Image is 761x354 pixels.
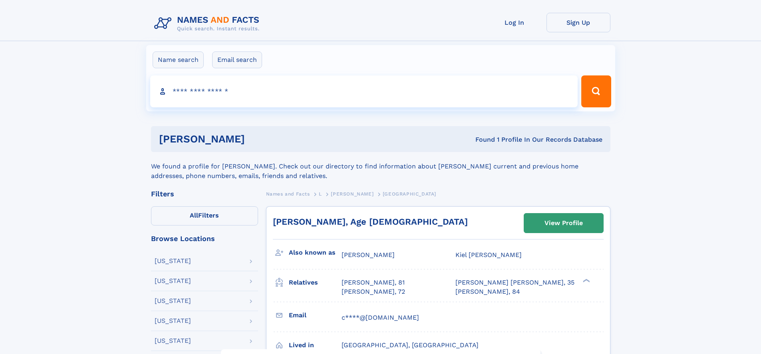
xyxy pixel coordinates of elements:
[524,214,603,233] a: View Profile
[159,134,360,144] h1: [PERSON_NAME]
[151,152,610,181] div: We found a profile for [PERSON_NAME]. Check out our directory to find information about [PERSON_N...
[266,189,310,199] a: Names and Facts
[151,235,258,242] div: Browse Locations
[483,13,546,32] a: Log In
[546,13,610,32] a: Sign Up
[383,191,436,197] span: [GEOGRAPHIC_DATA]
[342,341,479,349] span: [GEOGRAPHIC_DATA], [GEOGRAPHIC_DATA]
[155,258,191,264] div: [US_STATE]
[581,278,590,283] div: ❯
[360,135,602,144] div: Found 1 Profile In Our Records Database
[342,278,405,287] a: [PERSON_NAME], 81
[289,338,342,352] h3: Lived in
[342,251,395,259] span: [PERSON_NAME]
[455,251,522,259] span: Kiel [PERSON_NAME]
[212,51,262,68] label: Email search
[455,278,574,287] a: [PERSON_NAME] [PERSON_NAME], 35
[273,217,468,227] a: [PERSON_NAME], Age [DEMOGRAPHIC_DATA]
[289,309,342,322] h3: Email
[190,212,198,219] span: All
[331,191,374,197] span: [PERSON_NAME]
[155,298,191,304] div: [US_STATE]
[319,191,322,197] span: L
[151,13,266,34] img: Logo Names and Facts
[544,214,583,232] div: View Profile
[155,318,191,324] div: [US_STATE]
[155,278,191,284] div: [US_STATE]
[342,287,405,296] a: [PERSON_NAME], 72
[581,75,611,107] button: Search Button
[331,189,374,199] a: [PERSON_NAME]
[155,338,191,344] div: [US_STATE]
[289,246,342,259] h3: Also known as
[455,287,520,296] a: [PERSON_NAME], 84
[151,190,258,198] div: Filters
[153,51,204,68] label: Name search
[319,189,322,199] a: L
[151,206,258,225] label: Filters
[289,276,342,289] h3: Relatives
[150,75,578,107] input: search input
